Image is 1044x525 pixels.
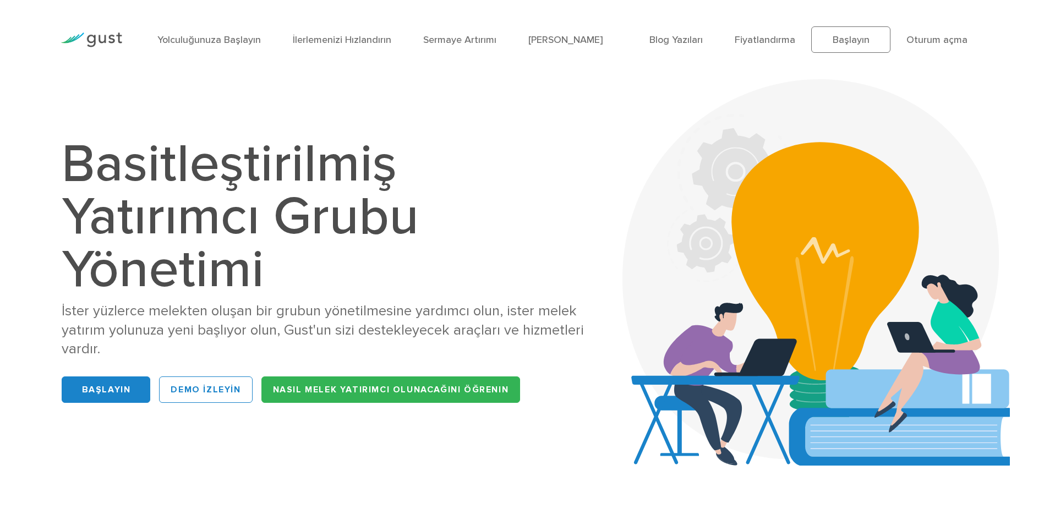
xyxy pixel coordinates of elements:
img: Aca 2023 Kahraman Bg [622,79,1010,466]
a: İlerlemenizi Hızlandırın [293,34,391,46]
a: Fiyatlandırma [735,34,795,46]
h1: Basitleştirilmiş Yatırımcı Grubu Yönetimi [62,138,592,296]
img: Gust Logosu [61,32,122,47]
a: [PERSON_NAME] [528,34,603,46]
a: Yolculuğunuza Başlayın [157,34,261,46]
a: DEMO İZLEYİN [159,376,252,403]
a: Başlayın [811,26,890,53]
a: Oturum açma [906,34,968,46]
a: Başlayın [62,376,150,403]
div: İster yüzlerce melekten oluşan bir grubun yönetilmesine yardımcı olun, ister melek yatırım yolunu... [62,302,592,359]
a: Blog Yazıları [649,34,703,46]
a: Sermaye Artırımı [423,34,496,46]
a: Nasıl Melek Yatırımcı Olunacağını Öğrenin [261,376,521,403]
